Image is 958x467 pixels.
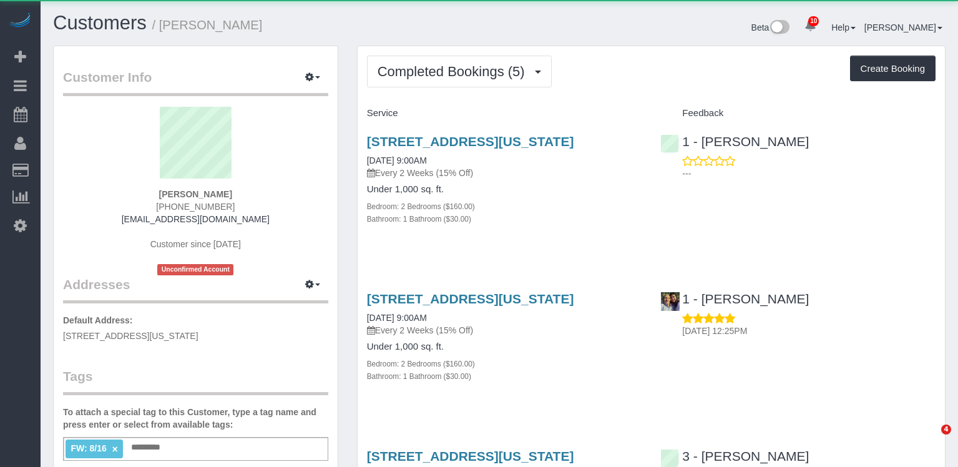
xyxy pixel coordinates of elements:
a: 10 [798,12,823,40]
a: 1 - [PERSON_NAME] [660,292,809,306]
span: Completed Bookings (5) [378,64,531,79]
iframe: Intercom live chat [916,425,946,455]
a: [STREET_ADDRESS][US_STATE] [367,134,574,149]
span: 4 [941,425,951,435]
small: Bathroom: 1 Bathroom ($30.00) [367,372,471,381]
a: [STREET_ADDRESS][US_STATE] [367,292,574,306]
a: 1 - [PERSON_NAME] [660,134,809,149]
h4: Under 1,000 sq. ft. [367,342,642,352]
strong: [PERSON_NAME] [159,189,232,199]
h4: Feedback [660,108,936,119]
h4: Under 1,000 sq. ft. [367,184,642,195]
a: [DATE] 9:00AM [367,313,427,323]
span: Unconfirmed Account [157,264,233,275]
p: --- [682,167,936,180]
span: [STREET_ADDRESS][US_STATE] [63,331,198,341]
legend: Customer Info [63,68,328,96]
a: Help [831,22,856,32]
p: [DATE] 12:25PM [682,325,936,337]
a: × [112,444,118,455]
span: 10 [808,16,819,26]
a: [STREET_ADDRESS][US_STATE] [367,449,574,463]
p: Every 2 Weeks (15% Off) [367,167,642,179]
legend: Tags [63,367,328,395]
small: Bathroom: 1 Bathroom ($30.00) [367,215,471,224]
a: [PERSON_NAME] [864,22,942,32]
span: [PHONE_NUMBER] [156,202,235,212]
a: 3 - [PERSON_NAME] [660,449,809,463]
img: Automaid Logo [7,12,32,30]
small: / [PERSON_NAME] [152,18,263,32]
small: Bedroom: 2 Bedrooms ($160.00) [367,202,475,211]
a: Beta [751,22,790,32]
button: Completed Bookings (5) [367,56,552,87]
h4: Service [367,108,642,119]
span: FW: 8/16 [71,443,106,453]
p: Every 2 Weeks (15% Off) [367,324,642,337]
img: 1 - Xiomara Inga [661,292,680,311]
img: New interface [769,20,789,36]
button: Create Booking [850,56,936,82]
small: Bedroom: 2 Bedrooms ($160.00) [367,360,475,368]
a: [DATE] 9:00AM [367,155,427,165]
label: To attach a special tag to this Customer, type a tag name and press enter or select from availabl... [63,406,328,431]
a: [EMAIL_ADDRESS][DOMAIN_NAME] [122,214,270,224]
a: Customers [53,12,147,34]
label: Default Address: [63,314,133,327]
span: Customer since [DATE] [150,239,241,249]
